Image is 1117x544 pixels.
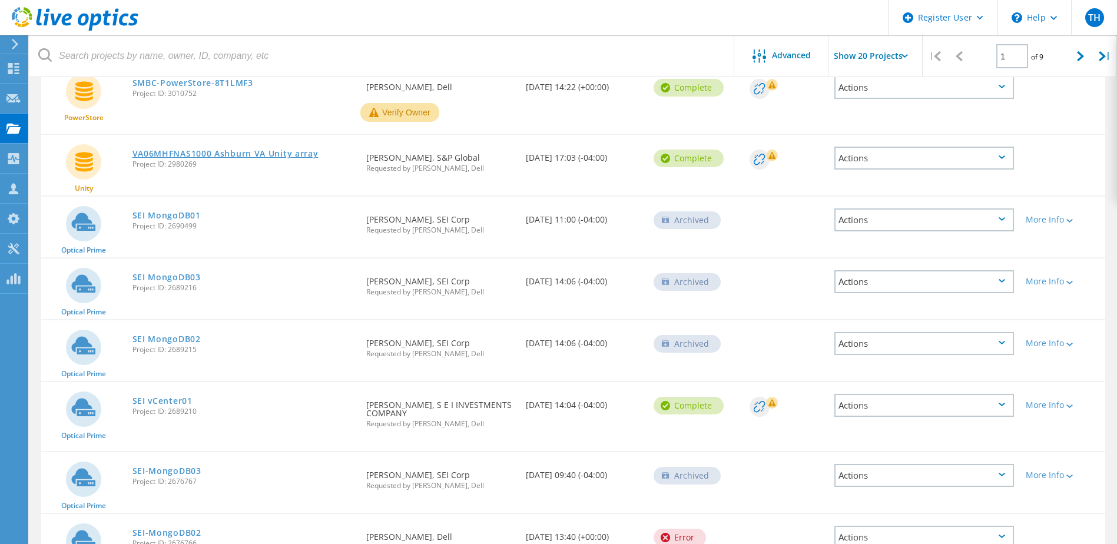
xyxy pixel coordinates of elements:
div: [DATE] 09:40 (-04:00) [520,452,648,491]
span: Optical Prime [61,309,106,316]
div: Actions [834,464,1014,487]
div: [PERSON_NAME], SEI Corp [360,258,520,307]
span: Optical Prime [61,247,106,254]
div: [PERSON_NAME], S&P Global [360,135,520,184]
span: Project ID: 2689216 [132,284,355,291]
span: Advanced [772,51,811,59]
span: Optical Prime [61,370,106,377]
div: Complete [654,150,724,167]
span: Requested by [PERSON_NAME], Dell [366,165,514,172]
div: More Info [1026,215,1099,224]
div: Actions [834,394,1014,417]
div: [PERSON_NAME], S E I INVESTMENTS COMPANY [360,382,520,439]
span: Project ID: 2980269 [132,161,355,168]
span: Unity [75,185,93,192]
div: [PERSON_NAME], Dell [360,64,520,103]
div: More Info [1026,339,1099,347]
span: Project ID: 3010752 [132,90,355,97]
span: Requested by [PERSON_NAME], Dell [366,420,514,427]
span: Project ID: 2689210 [132,408,355,415]
div: | [1093,35,1117,77]
span: Requested by [PERSON_NAME], Dell [366,482,514,489]
div: [PERSON_NAME], SEI Corp [360,197,520,246]
a: SMBC-PowerStore-8T1LMF3 [132,79,253,87]
span: Requested by [PERSON_NAME], Dell [366,288,514,296]
a: SEI MongoDB01 [132,211,201,220]
a: SEI-MongoDB03 [132,467,201,475]
a: SEI vCenter01 [132,397,193,405]
span: Project ID: 2676767 [132,478,355,485]
a: SEI MongoDB02 [132,335,201,343]
span: PowerStore [64,114,104,121]
div: [PERSON_NAME], SEI Corp [360,452,520,501]
div: [DATE] 11:00 (-04:00) [520,197,648,235]
a: Live Optics Dashboard [12,25,138,33]
div: Archived [654,467,721,485]
div: Archived [654,211,721,229]
div: Complete [654,79,724,97]
div: More Info [1026,471,1099,479]
div: [DATE] 14:06 (-04:00) [520,320,648,359]
span: Project ID: 2690499 [132,223,355,230]
div: Actions [834,332,1014,355]
span: Requested by [PERSON_NAME], Dell [366,227,514,234]
span: TH [1088,13,1101,22]
div: [DATE] 14:04 (-04:00) [520,382,648,421]
span: of 9 [1031,52,1043,62]
span: Requested by [PERSON_NAME], Dell [366,350,514,357]
div: Actions [834,270,1014,293]
div: Actions [834,147,1014,170]
span: Optical Prime [61,502,106,509]
a: SEI MongoDB03 [132,273,201,281]
button: Verify Owner [360,103,439,122]
div: [PERSON_NAME], SEI Corp [360,320,520,369]
div: [DATE] 17:03 (-04:00) [520,135,648,174]
a: SEI-MongoDB02 [132,529,201,537]
div: [DATE] 14:06 (-04:00) [520,258,648,297]
a: VA06MHFNAS1000 Ashburn VA Unity array [132,150,319,158]
div: More Info [1026,401,1099,409]
span: Optical Prime [61,432,106,439]
span: Project ID: 2689215 [132,346,355,353]
div: | [923,35,947,77]
svg: \n [1012,12,1022,23]
div: More Info [1026,277,1099,286]
div: Archived [654,273,721,291]
div: Complete [654,397,724,414]
input: Search projects by name, owner, ID, company, etc [29,35,735,77]
div: Archived [654,335,721,353]
div: [DATE] 14:22 (+00:00) [520,64,648,103]
div: Actions [834,208,1014,231]
div: Actions [834,76,1014,99]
